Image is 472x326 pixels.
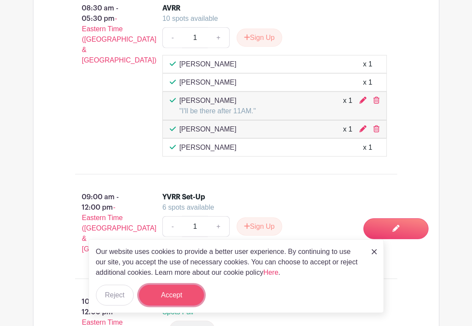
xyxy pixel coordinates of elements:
[343,95,352,116] div: x 1
[179,106,256,116] p: "I'll be there after 11AM."
[162,3,180,13] div: AVRR
[61,188,149,258] p: 09:00 am - 12:00 pm
[82,15,157,64] span: - Eastern Time ([GEOGRAPHIC_DATA] & [GEOGRAPHIC_DATA])
[162,308,193,316] span: Spots Full
[179,95,256,106] p: [PERSON_NAME]
[96,285,134,306] button: Reject
[179,77,237,88] p: [PERSON_NAME]
[363,142,372,153] div: x 1
[96,247,363,278] p: Our website uses cookies to provide a better user experience. By continuing to use our site, you ...
[237,29,282,47] button: Sign Up
[162,192,205,202] div: YVRR Set-Up
[372,249,377,254] img: close_button-5f87c8562297e5c2d7936805f587ecaba9071eb48480494691a3f1689db116b3.svg
[363,59,372,69] div: x 1
[162,27,182,48] a: -
[208,216,229,237] a: +
[179,124,237,135] p: [PERSON_NAME]
[82,204,157,253] span: - Eastern Time ([GEOGRAPHIC_DATA] & [GEOGRAPHIC_DATA])
[179,142,237,153] p: [PERSON_NAME]
[162,216,182,237] a: -
[363,77,372,88] div: x 1
[264,269,279,276] a: Here
[162,202,380,213] div: 6 spots available
[179,59,237,69] p: [PERSON_NAME]
[208,27,229,48] a: +
[237,217,282,236] button: Sign Up
[162,13,380,24] div: 10 spots available
[343,124,352,135] div: x 1
[139,285,204,306] button: Accept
